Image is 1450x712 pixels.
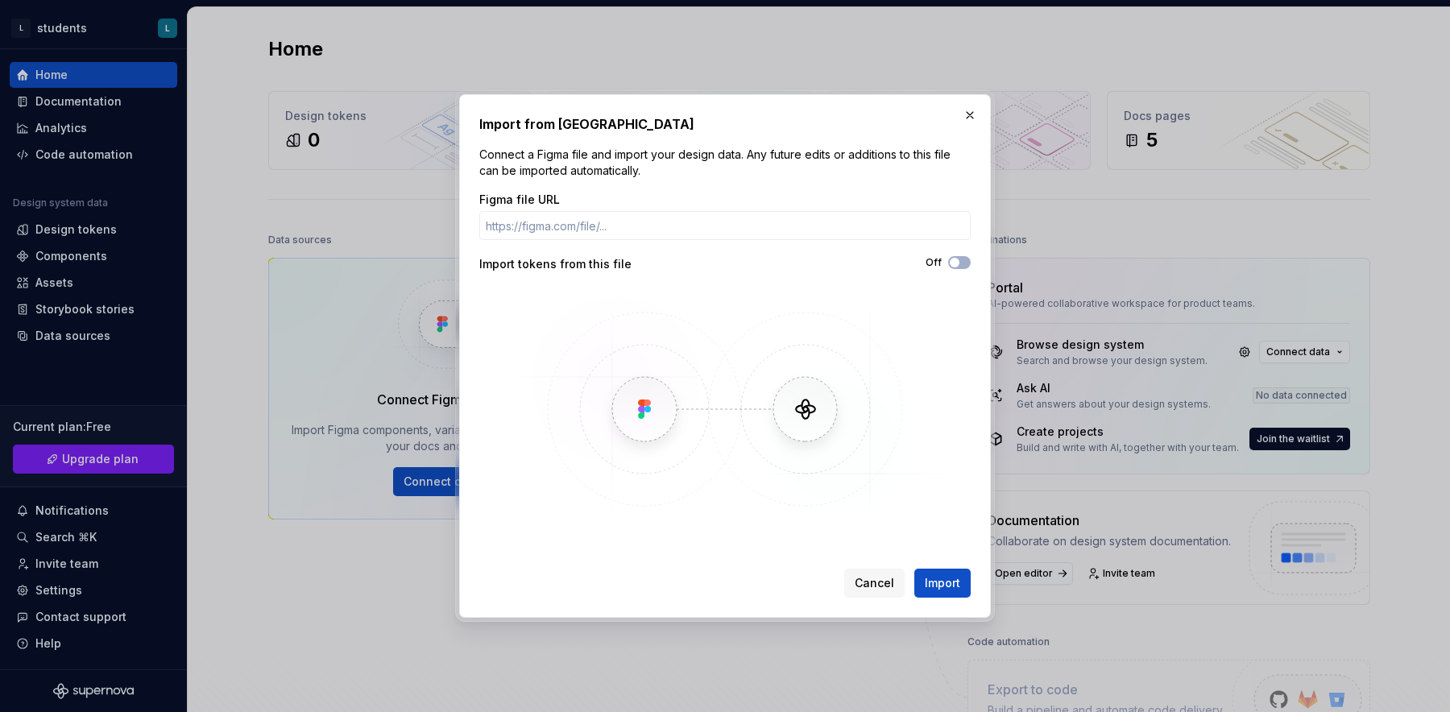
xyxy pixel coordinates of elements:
[479,192,560,208] label: Figma file URL
[479,114,971,134] h2: Import from [GEOGRAPHIC_DATA]
[855,575,894,591] span: Cancel
[926,256,942,269] label: Off
[844,569,905,598] button: Cancel
[925,575,960,591] span: Import
[479,256,725,272] div: Import tokens from this file
[479,147,971,179] p: Connect a Figma file and import your design data. Any future edits or additions to this file can ...
[479,211,971,240] input: https://figma.com/file/...
[914,569,971,598] button: Import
